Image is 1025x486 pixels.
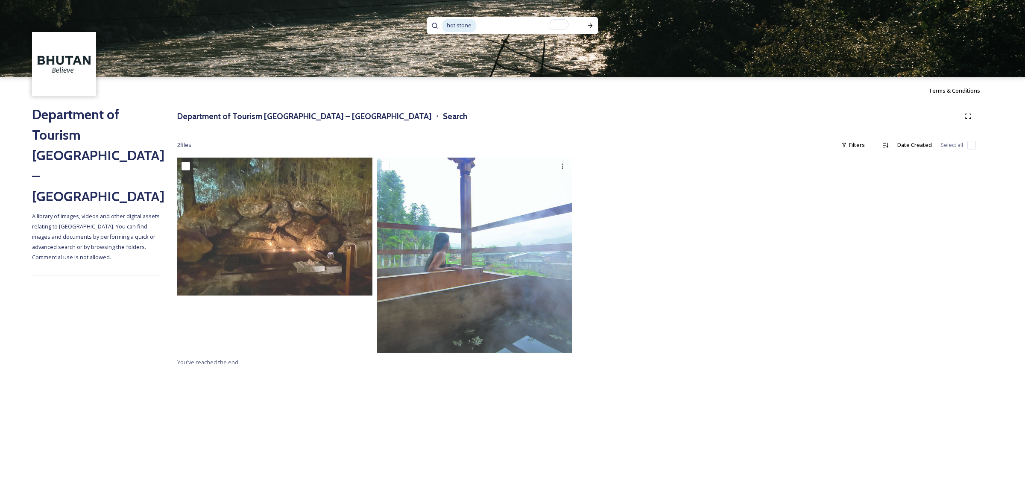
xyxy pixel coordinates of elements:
[177,110,432,123] h3: Department of Tourism [GEOGRAPHIC_DATA] – [GEOGRAPHIC_DATA]
[32,104,160,207] h2: Department of Tourism [GEOGRAPHIC_DATA] – [GEOGRAPHIC_DATA]
[443,110,467,123] h3: Search
[32,212,161,261] span: A library of images, videos and other digital assets relating to [GEOGRAPHIC_DATA]. You can find ...
[893,137,936,153] div: Date Created
[940,141,963,149] span: Select all
[33,33,95,95] img: BT_Logo_BB_Lockup_CMYK_High%2520Res.jpg
[837,137,869,153] div: Filters
[177,141,191,149] span: 2 file s
[477,16,577,35] input: To enrich screen reader interactions, please activate Accessibility in Grammarly extension settings
[177,358,238,366] span: You've reached the end
[928,87,980,94] span: Terms & Conditions
[377,158,572,353] img: hot stone bath.jpg
[177,158,372,296] img: Hot Stone Bath.jpeg
[928,85,993,96] a: Terms & Conditions
[442,19,476,32] span: hot stone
